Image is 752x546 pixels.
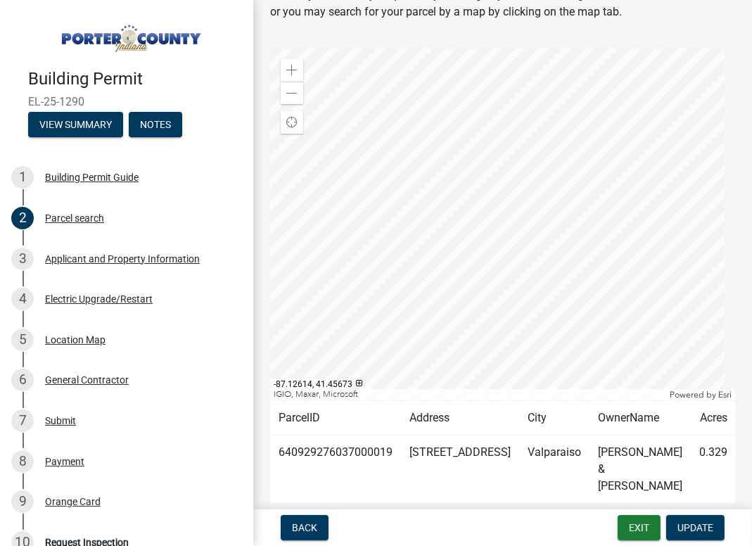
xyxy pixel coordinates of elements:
[45,294,153,304] div: Electric Upgrade/Restart
[718,390,732,400] a: Esri
[281,111,303,134] div: Find my location
[11,369,34,391] div: 6
[281,59,303,82] div: Zoom in
[45,416,76,426] div: Submit
[11,207,34,229] div: 2
[28,112,123,137] button: View Summary
[401,436,519,504] td: [STREET_ADDRESS]
[666,515,725,540] button: Update
[401,401,519,436] td: Address
[45,213,104,223] div: Parcel search
[677,522,713,533] span: Update
[45,497,101,507] div: Orange Card
[11,166,34,189] div: 1
[11,329,34,351] div: 5
[292,522,317,533] span: Back
[28,95,225,108] span: EL-25-1290
[519,401,590,436] td: City
[618,515,661,540] button: Exit
[11,288,34,310] div: 4
[28,120,123,131] wm-modal-confirm: Summary
[281,515,329,540] button: Back
[666,389,735,400] div: Powered by
[270,389,666,400] div: IGIO, Maxar, Microsoft
[281,82,303,104] div: Zoom out
[11,490,34,513] div: 9
[28,69,242,89] h4: Building Permit
[28,15,231,54] img: Porter County, Indiana
[45,375,129,385] div: General Contractor
[590,436,691,504] td: [PERSON_NAME] & [PERSON_NAME]
[129,112,182,137] button: Notes
[590,401,691,436] td: OwnerName
[519,436,590,504] td: Valparaiso
[691,436,736,504] td: 0.329
[11,450,34,473] div: 8
[11,248,34,270] div: 3
[691,401,736,436] td: Acres
[45,172,139,182] div: Building Permit Guide
[270,436,401,504] td: 640929276037000019
[45,457,84,466] div: Payment
[270,401,401,436] td: ParcelID
[11,410,34,432] div: 7
[45,254,200,264] div: Applicant and Property Information
[129,120,182,131] wm-modal-confirm: Notes
[45,335,106,345] div: Location Map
